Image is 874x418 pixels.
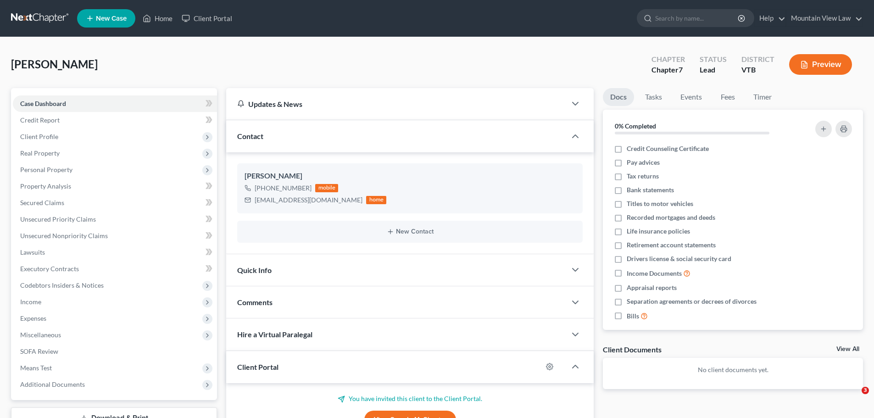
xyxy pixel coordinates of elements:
[627,144,709,153] span: Credit Counseling Certificate
[627,227,690,236] span: Life insurance policies
[255,195,362,205] div: [EMAIL_ADDRESS][DOMAIN_NAME]
[20,265,79,273] span: Executory Contracts
[20,100,66,107] span: Case Dashboard
[627,254,731,263] span: Drivers license & social security card
[20,133,58,140] span: Client Profile
[651,65,685,75] div: Chapter
[20,314,46,322] span: Expenses
[11,57,98,71] span: [PERSON_NAME]
[20,331,61,339] span: Miscellaneous
[20,149,60,157] span: Real Property
[255,184,312,193] div: [PHONE_NUMBER]
[13,211,217,228] a: Unsecured Priority Claims
[20,298,41,306] span: Income
[237,99,555,109] div: Updates & News
[20,166,72,173] span: Personal Property
[627,199,693,208] span: Titles to motor vehicles
[700,65,727,75] div: Lead
[237,362,278,371] span: Client Portal
[20,182,71,190] span: Property Analysis
[700,54,727,65] div: Status
[13,195,217,211] a: Secured Claims
[13,95,217,112] a: Case Dashboard
[789,54,852,75] button: Preview
[138,10,177,27] a: Home
[638,88,669,106] a: Tasks
[627,172,659,181] span: Tax returns
[627,213,715,222] span: Recorded mortgages and deeds
[237,266,272,274] span: Quick Info
[237,330,312,339] span: Hire a Virtual Paralegal
[655,10,739,27] input: Search by name...
[627,158,660,167] span: Pay advices
[615,122,656,130] strong: 0% Completed
[713,88,742,106] a: Fees
[177,10,237,27] a: Client Portal
[862,387,869,394] span: 3
[627,185,674,195] span: Bank statements
[741,65,774,75] div: VTB
[20,364,52,372] span: Means Test
[13,261,217,277] a: Executory Contracts
[786,10,863,27] a: Mountain View Law
[237,132,263,140] span: Contact
[245,228,575,235] button: New Contact
[20,380,85,388] span: Additional Documents
[843,387,865,409] iframe: Intercom live chat
[603,88,634,106] a: Docs
[20,281,104,289] span: Codebtors Insiders & Notices
[755,10,785,27] a: Help
[679,65,683,74] span: 7
[13,228,217,244] a: Unsecured Nonpriority Claims
[20,232,108,240] span: Unsecured Nonpriority Claims
[746,88,779,106] a: Timer
[20,215,96,223] span: Unsecured Priority Claims
[627,312,639,321] span: Bills
[237,394,583,403] p: You have invited this client to the Client Portal.
[366,196,386,204] div: home
[627,297,757,306] span: Separation agreements or decrees of divorces
[627,283,677,292] span: Appraisal reports
[13,112,217,128] a: Credit Report
[13,178,217,195] a: Property Analysis
[13,343,217,360] a: SOFA Review
[836,346,859,352] a: View All
[651,54,685,65] div: Chapter
[20,199,64,206] span: Secured Claims
[673,88,709,106] a: Events
[20,347,58,355] span: SOFA Review
[315,184,338,192] div: mobile
[237,298,273,307] span: Comments
[20,116,60,124] span: Credit Report
[603,345,662,354] div: Client Documents
[610,365,856,374] p: No client documents yet.
[20,248,45,256] span: Lawsuits
[627,269,682,278] span: Income Documents
[96,15,127,22] span: New Case
[13,244,217,261] a: Lawsuits
[741,54,774,65] div: District
[245,171,575,182] div: [PERSON_NAME]
[627,240,716,250] span: Retirement account statements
